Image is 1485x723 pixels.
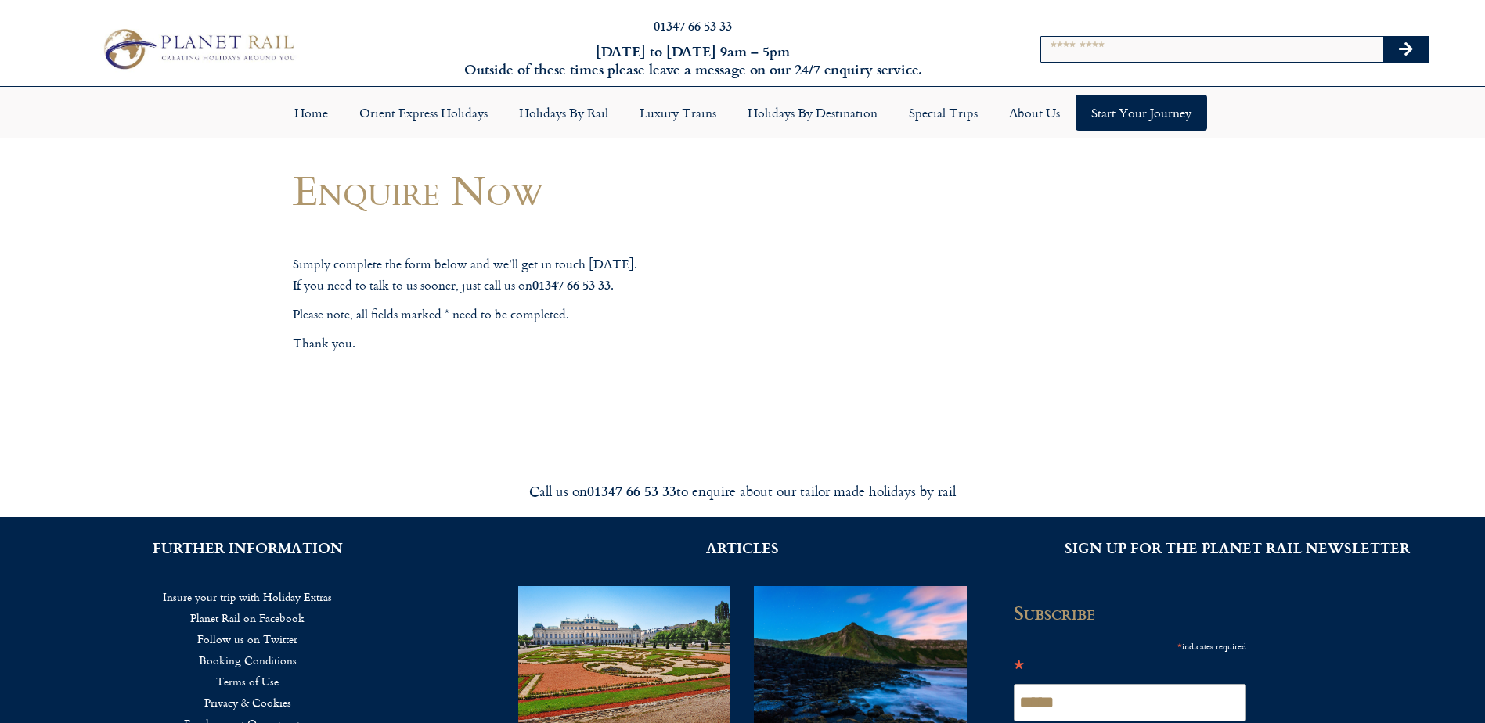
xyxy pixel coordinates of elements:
[624,95,732,131] a: Luxury Trains
[654,16,732,34] a: 01347 66 53 33
[293,333,880,354] p: Thank you.
[23,607,471,628] a: Planet Rail on Facebook
[732,95,893,131] a: Holidays by Destination
[293,304,880,325] p: Please note, all fields marked * need to be completed.
[344,95,503,131] a: Orient Express Holidays
[993,95,1076,131] a: About Us
[1014,635,1247,655] div: indicates required
[518,541,966,555] h2: ARTICLES
[1014,602,1256,624] h2: Subscribe
[400,42,986,79] h6: [DATE] to [DATE] 9am – 5pm Outside of these times please leave a message on our 24/7 enquiry serv...
[503,95,624,131] a: Holidays by Rail
[305,482,1181,500] div: Call us on to enquire about our tailor made holidays by rail
[293,254,880,295] p: Simply complete the form below and we’ll get in touch [DATE]. If you need to talk to us sooner, j...
[587,480,676,501] strong: 01347 66 53 33
[1383,37,1429,62] button: Search
[293,167,880,213] h1: Enquire Now
[23,586,471,607] a: Insure your trip with Holiday Extras
[8,95,1477,131] nav: Menu
[23,628,471,649] a: Follow us on Twitter
[23,649,471,671] a: Booking Conditions
[1014,541,1462,555] h2: SIGN UP FOR THE PLANET RAIL NEWSLETTER
[23,541,471,555] h2: FURTHER INFORMATION
[893,95,993,131] a: Special Trips
[1076,95,1207,131] a: Start your Journey
[532,275,611,293] strong: 01347 66 53 33
[279,95,344,131] a: Home
[23,671,471,692] a: Terms of Use
[96,24,300,74] img: Planet Rail Train Holidays Logo
[23,692,471,713] a: Privacy & Cookies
